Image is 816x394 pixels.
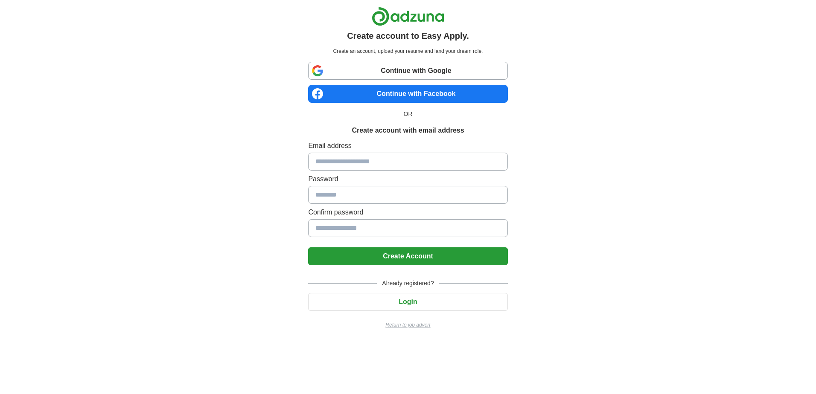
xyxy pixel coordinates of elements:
a: Continue with Google [308,62,507,80]
h1: Create account with email address [352,125,464,136]
h1: Create account to Easy Apply. [347,29,469,42]
button: Create Account [308,247,507,265]
a: Continue with Facebook [308,85,507,103]
button: Login [308,293,507,311]
a: Login [308,298,507,305]
a: Return to job advert [308,321,507,329]
img: Adzuna logo [372,7,444,26]
label: Email address [308,141,507,151]
label: Password [308,174,507,184]
span: OR [399,110,418,119]
span: Already registered? [377,279,439,288]
p: Create an account, upload your resume and land your dream role. [310,47,506,55]
label: Confirm password [308,207,507,217]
